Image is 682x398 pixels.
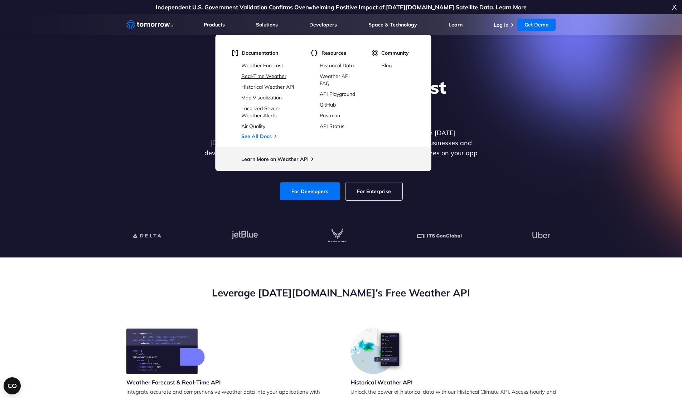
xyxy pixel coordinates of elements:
[241,133,272,139] a: See All Docs
[320,102,336,108] a: GitHub
[345,182,402,200] a: For Enterprise
[241,73,286,79] a: Real-Time Weather
[368,21,417,28] a: Space & Technology
[321,50,346,56] span: Resources
[309,21,337,28] a: Developers
[381,62,392,69] a: Blog
[517,19,556,31] a: Get Demo
[126,286,556,300] h2: Leverage [DATE][DOMAIN_NAME]’s Free Weather API
[320,73,350,87] a: Weather API FAQ
[381,50,409,56] span: Community
[242,50,278,56] span: Documentation
[372,50,378,56] img: tio-c.svg
[449,21,463,28] a: Learn
[156,4,527,11] a: Independent U.S. Government Validation Confirms Overwhelming Positive Impact of [DATE][DOMAIN_NAM...
[241,123,265,129] a: Air Quality
[280,182,340,200] a: For Developers
[241,84,294,90] a: Historical Weather API
[320,91,355,97] a: API Playground
[320,62,354,69] a: Historical Data
[350,378,413,386] h3: Historical Weather API
[320,123,344,129] a: API Status
[126,19,173,30] a: Home link
[4,377,21,394] button: Open CMP widget
[310,50,318,56] img: brackets.svg
[494,22,508,28] a: Log In
[241,62,283,69] a: Weather Forecast
[126,378,221,386] h3: Weather Forecast & Real-Time API
[320,112,340,119] a: Postman
[241,156,309,162] a: Learn More on Weather API
[241,94,282,101] a: Map Visualization
[256,21,278,28] a: Solutions
[203,128,479,168] p: Get reliable and precise weather data through our free API. Count on [DATE][DOMAIN_NAME] for quic...
[241,105,280,119] a: Localized Severe Weather Alerts
[203,77,479,119] h1: Explore the World’s Best Weather API
[204,21,225,28] a: Products
[232,50,238,56] img: doc.svg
